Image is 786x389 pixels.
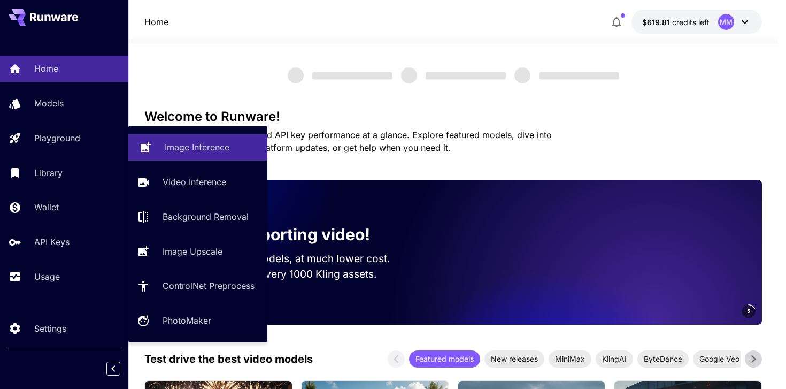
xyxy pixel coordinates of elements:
[631,10,762,34] button: $619.81406
[114,359,128,378] div: Collapse sidebar
[128,169,267,195] a: Video Inference
[165,141,229,154] p: Image Inference
[484,353,544,364] span: New releases
[128,204,267,230] a: Background Removal
[144,109,761,124] h3: Welcome to Runware!
[34,270,60,283] p: Usage
[34,62,58,75] p: Home
[161,266,411,282] p: Save up to $500 for every 1000 Kling assets.
[642,17,710,28] div: $619.81406
[128,134,267,161] a: Image Inference
[163,314,211,327] p: PhotoMaker
[144,16,168,28] nav: breadcrumb
[163,210,249,223] p: Background Removal
[637,353,689,364] span: ByteDance
[549,353,591,364] span: MiniMax
[144,129,552,153] span: Check out your usage stats and API key performance at a glance. Explore featured models, dive int...
[128,273,267,299] a: ControlNet Preprocess
[34,97,64,110] p: Models
[34,201,59,213] p: Wallet
[144,351,313,367] p: Test drive the best video models
[163,245,222,258] p: Image Upscale
[409,353,480,364] span: Featured models
[34,166,63,179] p: Library
[34,322,66,335] p: Settings
[34,132,80,144] p: Playground
[747,307,750,315] span: 5
[642,18,672,27] span: $619.81
[106,362,120,376] button: Collapse sidebar
[163,279,255,292] p: ControlNet Preprocess
[128,308,267,334] a: PhotoMaker
[191,223,370,247] p: Now supporting video!
[128,238,267,264] a: Image Upscale
[144,16,168,28] p: Home
[34,235,70,248] p: API Keys
[596,353,633,364] span: KlingAI
[718,14,734,30] div: MM
[672,18,710,27] span: credits left
[693,353,746,364] span: Google Veo
[161,251,411,266] p: Run the best video models, at much lower cost.
[163,176,226,188] p: Video Inference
